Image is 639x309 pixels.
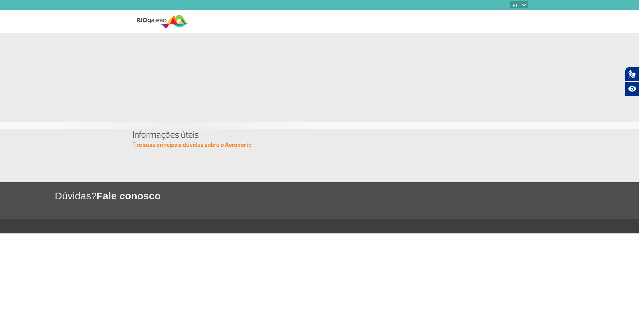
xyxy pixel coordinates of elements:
[625,67,639,96] div: Plugin de acessibilidade da Hand Talk.
[625,82,639,96] button: Abrir recursos assistivos.
[97,190,161,201] span: Fale conosco
[132,141,507,149] p: Tire suas principais dúvidas sobre o Aeroporto
[132,129,507,141] h4: Informações úteis
[55,189,639,203] h1: Dúvidas?
[625,67,639,82] button: Abrir tradutor de língua de sinais.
